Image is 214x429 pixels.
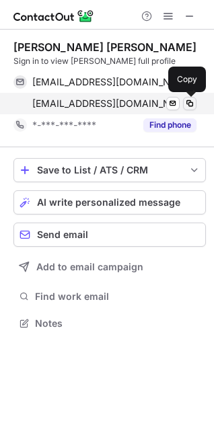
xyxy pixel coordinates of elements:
img: ContactOut v5.3.10 [13,8,94,24]
button: save-profile-one-click [13,158,206,182]
span: Send email [37,229,88,240]
button: Add to email campaign [13,255,206,279]
span: Notes [35,317,201,329]
button: Reveal Button [143,118,197,132]
div: Save to List / ATS / CRM [37,165,182,175]
span: Add to email campaign [36,262,143,272]
button: Notes [13,314,206,333]
span: Find work email [35,290,201,303]
div: Sign in to view [PERSON_NAME] full profile [13,55,206,67]
button: AI write personalized message [13,190,206,214]
div: [PERSON_NAME] [PERSON_NAME] [13,40,197,54]
span: AI write personalized message [37,197,180,208]
button: Find work email [13,287,206,306]
span: [EMAIL_ADDRESS][DOMAIN_NAME] [32,76,186,88]
span: [EMAIL_ADDRESS][DOMAIN_NAME] [32,97,182,110]
button: Send email [13,223,206,247]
